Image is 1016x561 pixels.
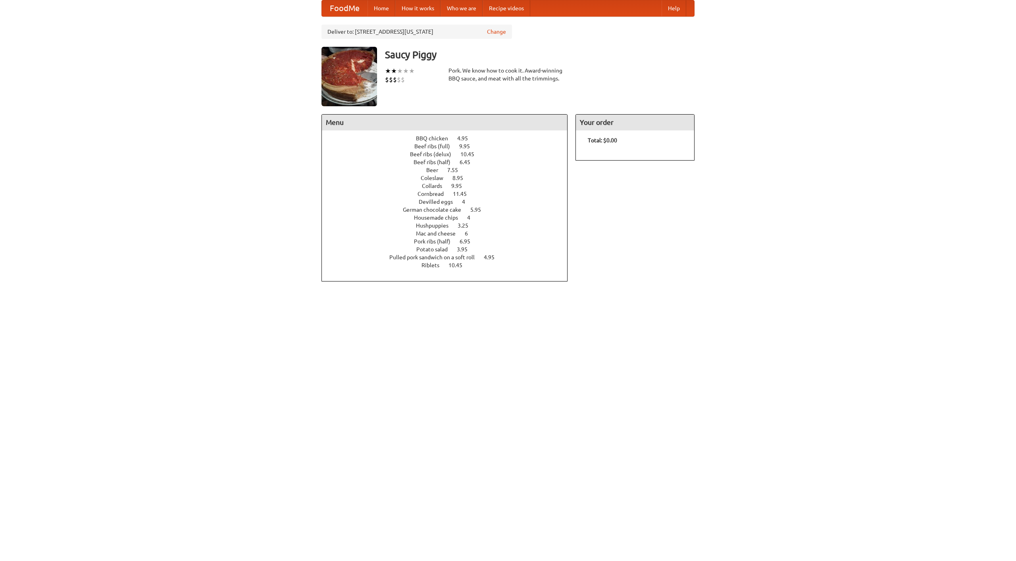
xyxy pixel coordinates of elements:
span: Beef ribs (full) [414,143,458,149]
li: $ [397,75,401,84]
span: 6.95 [460,238,478,245]
li: $ [401,75,405,84]
a: Coleslaw 8.95 [421,175,478,181]
a: Cornbread 11.45 [418,191,481,197]
span: 3.25 [458,222,476,229]
span: Potato salad [416,246,456,253]
span: 9.95 [459,143,478,149]
span: Devilled eggs [419,199,461,205]
li: $ [393,75,397,84]
a: Hushpuppies 3.25 [416,222,483,229]
li: ★ [397,67,403,75]
span: 3.95 [457,246,475,253]
a: Housemade chips 4 [414,214,485,221]
li: $ [389,75,393,84]
span: 6 [465,230,476,237]
span: 5.95 [470,207,489,213]
a: Home [368,0,395,16]
span: German chocolate cake [403,207,469,213]
a: Change [487,28,506,36]
span: Cornbread [418,191,452,197]
span: Beef ribs (half) [414,159,458,165]
li: ★ [403,67,409,75]
span: Beef ribs (delux) [410,151,459,157]
a: Devilled eggs 4 [419,199,480,205]
a: Pulled pork sandwich on a soft roll 4.95 [389,254,509,260]
span: Hushpuppies [416,222,456,229]
span: Collards [422,183,450,189]
a: Potato salad 3.95 [416,246,482,253]
span: 10.45 [448,262,470,268]
a: FoodMe [322,0,368,16]
li: ★ [409,67,415,75]
a: Collards 9.95 [422,183,477,189]
span: Pork ribs (half) [414,238,458,245]
span: Coleslaw [421,175,451,181]
li: ★ [385,67,391,75]
a: Beef ribs (full) 9.95 [414,143,485,149]
span: Mac and cheese [416,230,464,237]
b: Total: $0.00 [588,137,617,144]
span: 10.45 [460,151,482,157]
a: Recipe videos [483,0,530,16]
a: Help [662,0,686,16]
span: Riblets [421,262,447,268]
li: ★ [391,67,397,75]
span: BBQ chicken [416,135,456,142]
span: 4.95 [457,135,476,142]
div: Pork. We know how to cook it. Award-winning BBQ sauce, and meat with all the trimmings. [448,67,568,82]
a: Beef ribs (delux) 10.45 [410,151,489,157]
span: 11.45 [453,191,475,197]
h4: Menu [322,115,567,130]
a: How it works [395,0,441,16]
a: German chocolate cake 5.95 [403,207,496,213]
span: 4 [467,214,478,221]
span: 4.95 [484,254,502,260]
span: 9.95 [451,183,470,189]
span: Housemade chips [414,214,466,221]
span: Beer [426,167,446,173]
a: Beef ribs (half) 6.45 [414,159,485,165]
a: Mac and cheese 6 [416,230,483,237]
a: BBQ chicken 4.95 [416,135,483,142]
a: Beer 7.55 [426,167,473,173]
span: 4 [462,199,473,205]
li: $ [385,75,389,84]
h4: Your order [576,115,694,130]
span: 7.55 [447,167,466,173]
div: Deliver to: [STREET_ADDRESS][US_STATE] [321,25,512,39]
span: 8.95 [452,175,471,181]
a: Who we are [441,0,483,16]
span: 6.45 [460,159,478,165]
span: Pulled pork sandwich on a soft roll [389,254,483,260]
a: Riblets 10.45 [421,262,477,268]
a: Pork ribs (half) 6.95 [414,238,485,245]
h3: Saucy Piggy [385,47,695,63]
img: angular.jpg [321,47,377,106]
